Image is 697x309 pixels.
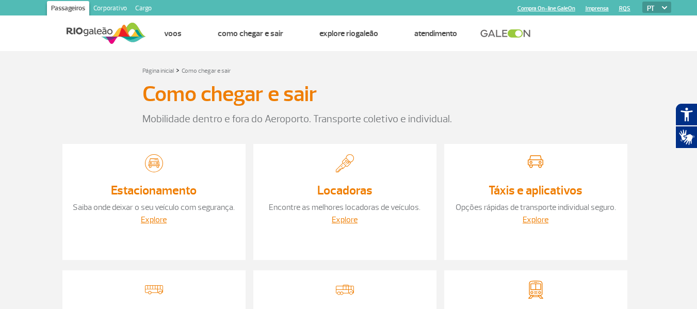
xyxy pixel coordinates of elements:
[619,5,630,12] a: RQS
[317,183,372,198] a: Locadoras
[675,126,697,149] button: Abrir tradutor de língua de sinais.
[182,67,231,75] a: Como chegar e sair
[586,5,609,12] a: Imprensa
[414,28,457,39] a: Atendimento
[142,111,555,127] p: Mobilidade dentro e fora do Aeroporto. Transporte coletivo e individual.
[164,28,182,39] a: Voos
[141,215,167,225] a: Explore
[218,28,283,39] a: Como chegar e sair
[675,103,697,126] button: Abrir recursos assistivos.
[73,202,235,213] a: Saiba onde deixar o seu veículo com segurança.
[47,1,89,18] a: Passageiros
[456,202,616,213] a: Opções rápidas de transporte individual seguro.
[523,215,548,225] a: Explore
[489,183,582,198] a: Táxis e aplicativos
[131,1,156,18] a: Cargo
[176,64,180,76] a: >
[517,5,575,12] a: Compra On-line GaleOn
[89,1,131,18] a: Corporativo
[111,183,197,198] a: Estacionamento
[269,202,420,213] a: Encontre as melhores locadoras de veículos.
[319,28,378,39] a: Explore RIOgaleão
[675,103,697,149] div: Plugin de acessibilidade da Hand Talk.
[142,67,174,75] a: Página inicial
[142,82,317,107] h3: Como chegar e sair
[332,215,358,225] a: Explore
